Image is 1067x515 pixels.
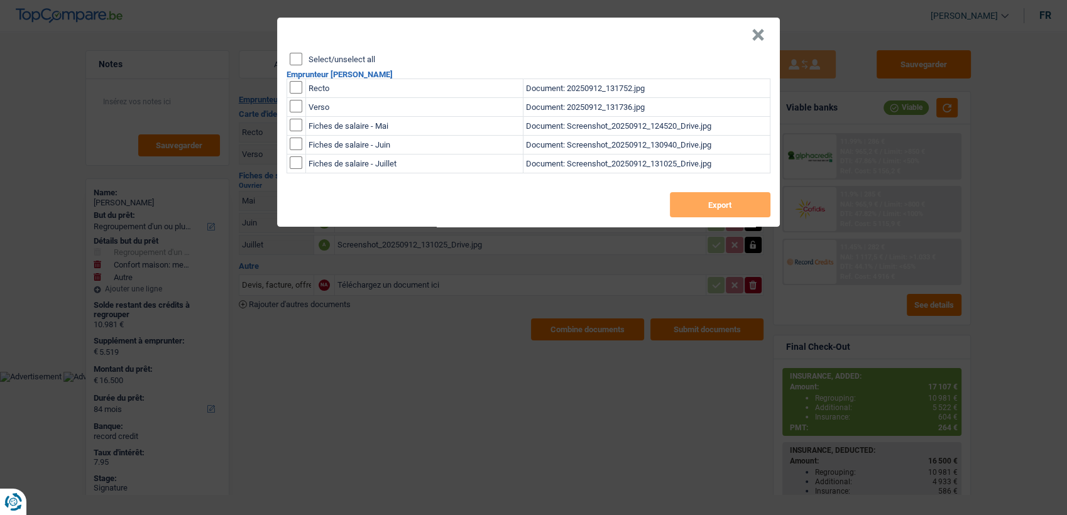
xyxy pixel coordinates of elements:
[305,98,523,117] td: Verso
[670,192,770,217] button: Export
[287,70,770,79] h2: Emprunteur [PERSON_NAME]
[523,154,770,173] td: Document: Screenshot_20250912_131025_Drive.jpg
[305,79,523,98] td: Recto
[523,98,770,117] td: Document: 20250912_131736.jpg
[523,117,770,136] td: Document: Screenshot_20250912_124520_Drive.jpg
[305,136,523,154] td: Fiches de salaire - Juin
[309,55,375,63] label: Select/unselect all
[523,136,770,154] td: Document: Screenshot_20250912_130940_Drive.jpg
[305,154,523,173] td: Fiches de salaire - Juillet
[523,79,770,98] td: Document: 20250912_131752.jpg
[305,117,523,136] td: Fiches de salaire - Mai
[752,29,765,41] button: Close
